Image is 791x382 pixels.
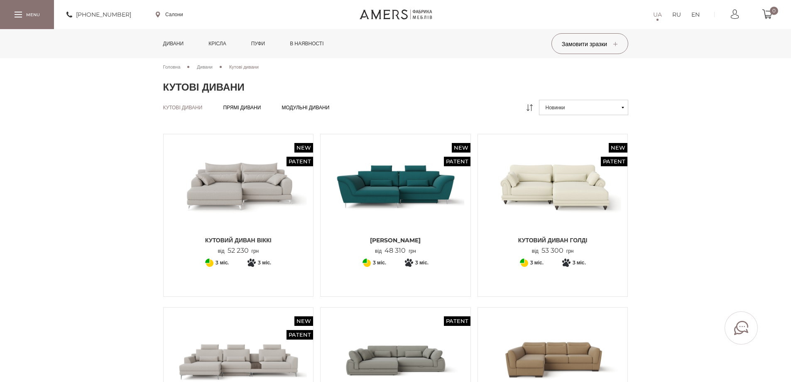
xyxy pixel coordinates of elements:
[163,63,181,71] a: Головна
[327,140,464,255] a: New Patent Кутовий Диван Грейсі Кутовий Диван Грейсі [PERSON_NAME] від48 310грн
[163,81,628,94] h1: Кутові дивани
[672,10,681,20] a: RU
[170,140,307,255] a: New Patent Кутовий диван ВІККІ Кутовий диван ВІККІ Кутовий диван ВІККІ від52 230грн
[530,258,544,268] span: 3 міс.
[294,143,313,153] span: New
[216,258,229,268] span: 3 міс.
[551,33,628,54] button: Замовити зразки
[562,40,617,48] span: Замовити зразки
[539,100,628,115] button: Новинки
[156,11,183,18] a: Салони
[444,157,470,166] span: Patent
[223,104,261,111] a: Прямі дивани
[539,246,566,254] span: 53 300
[415,258,429,268] span: 3 міс.
[573,258,586,268] span: 3 міс.
[245,29,272,58] a: Пуфи
[609,143,627,153] span: New
[157,29,190,58] a: Дивани
[770,7,778,15] span: 0
[202,29,232,58] a: Крісла
[258,258,271,268] span: 3 міс.
[382,246,409,254] span: 48 310
[375,247,416,255] p: від грн
[287,157,313,166] span: Patent
[601,157,627,166] span: Patent
[373,258,386,268] span: 3 міс.
[327,236,464,244] span: [PERSON_NAME]
[452,143,470,153] span: New
[197,64,213,70] span: Дивани
[532,247,574,255] p: від грн
[163,64,181,70] span: Головна
[444,316,470,326] span: Patent
[218,247,259,255] p: від грн
[691,10,700,20] a: EN
[282,104,329,111] a: Модульні дивани
[287,330,313,340] span: Patent
[653,10,662,20] a: UA
[484,236,622,244] span: Кутовий диван ГОЛДІ
[197,63,213,71] a: Дивани
[484,140,622,255] a: New Patent Кутовий диван ГОЛДІ Кутовий диван ГОЛДІ Кутовий диван ГОЛДІ від53 300грн
[170,236,307,244] span: Кутовий диван ВІККІ
[225,246,252,254] span: 52 230
[284,29,330,58] a: в наявності
[294,316,313,326] span: New
[66,10,131,20] a: [PHONE_NUMBER]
